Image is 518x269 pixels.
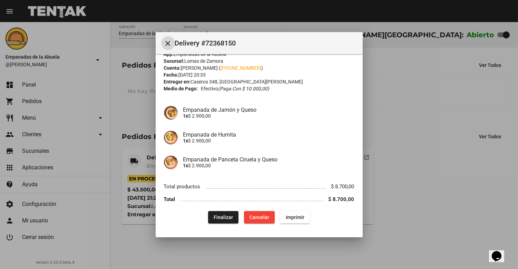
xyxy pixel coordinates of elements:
h4: Empanada de Jamón y Queso [183,107,354,113]
p: $ 2.900,00 [183,138,354,143]
p: $ 2.900,00 [183,113,354,119]
div: Empanadas de la Abuela [164,51,354,58]
a: [PHONE_NUMBER] [221,65,262,71]
iframe: chat widget [489,241,511,262]
span: Cancelar [250,215,269,220]
li: Total $ 8.700,00 [164,193,354,206]
strong: App: [164,51,174,57]
b: 1x [183,138,188,143]
div: [PERSON_NAME] ( ) [164,64,354,71]
b: 1x [183,113,188,119]
li: Total productos $ 8.700,00 [164,180,354,193]
h4: Empanada de Panceta Ciruela y Queso [183,156,354,163]
span: Finalizar [214,215,233,220]
h4: Empanada de Humita [183,131,354,138]
button: Cancelar [244,211,275,223]
strong: Entregar en: [164,79,191,84]
strong: Fecha: [164,72,179,78]
div: Caseros 348, [GEOGRAPHIC_DATA][PERSON_NAME] [164,78,354,85]
div: [DATE] 20:33 [164,71,354,78]
b: 1x [183,163,188,168]
p: $ 2.900,00 [183,163,354,168]
div: Lomas de Zamora [164,58,354,64]
strong: Medio de Pago: [164,85,198,92]
button: Cerrar [161,36,175,50]
span: Delivery #72368150 [175,38,357,49]
strong: Sucursal: [164,58,185,64]
img: 75ad1656-f1a0-4b68-b603-a72d084c9c4d.jpg [164,131,178,145]
button: Imprimir [280,211,310,223]
span: Efectivo [201,85,269,92]
button: Finalizar [208,211,238,223]
mat-icon: Cerrar [164,39,172,48]
img: 72c15bfb-ac41-4ae4-a4f2-82349035ab42.jpg [164,106,178,120]
span: Imprimir [286,215,304,220]
img: a07d0382-12a7-4aaa-a9a8-9d363701184e.jpg [164,156,178,169]
strong: Cuenta: [164,65,181,71]
i: (Paga con $ 10.000,00) [218,86,269,91]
